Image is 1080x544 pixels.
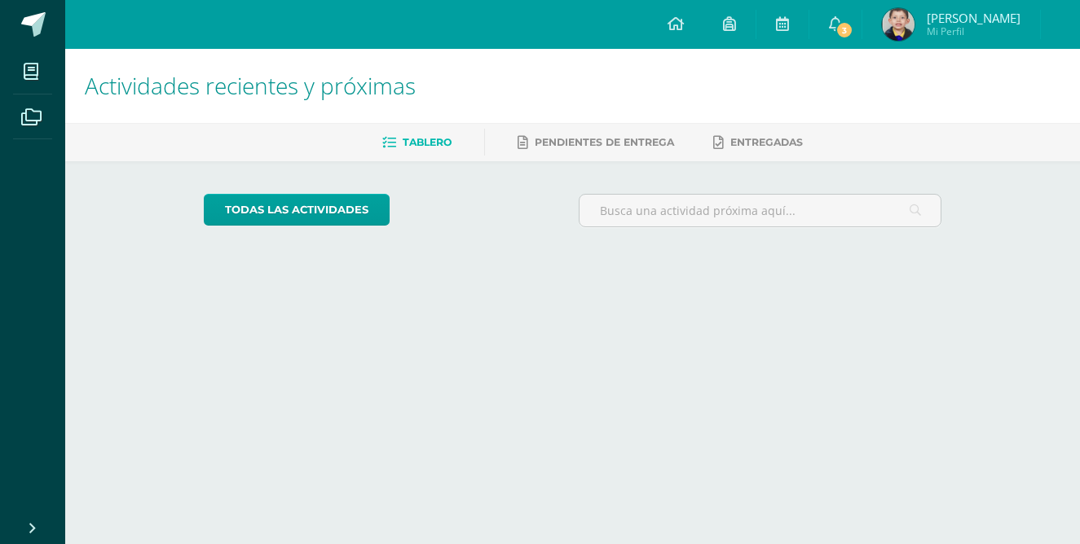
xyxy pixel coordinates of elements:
[580,195,941,226] input: Busca una actividad próxima aquí...
[518,129,674,156] a: Pendientes de entrega
[535,136,674,148] span: Pendientes de entrega
[382,129,452,156] a: Tablero
[713,129,803,156] a: Entregadas
[927,10,1020,26] span: [PERSON_NAME]
[730,136,803,148] span: Entregadas
[927,24,1020,38] span: Mi Perfil
[204,194,390,226] a: todas las Actividades
[882,8,915,41] img: ff957caf322a95758d9413ee7a1c7f20.png
[835,21,853,39] span: 3
[403,136,452,148] span: Tablero
[85,70,416,101] span: Actividades recientes y próximas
